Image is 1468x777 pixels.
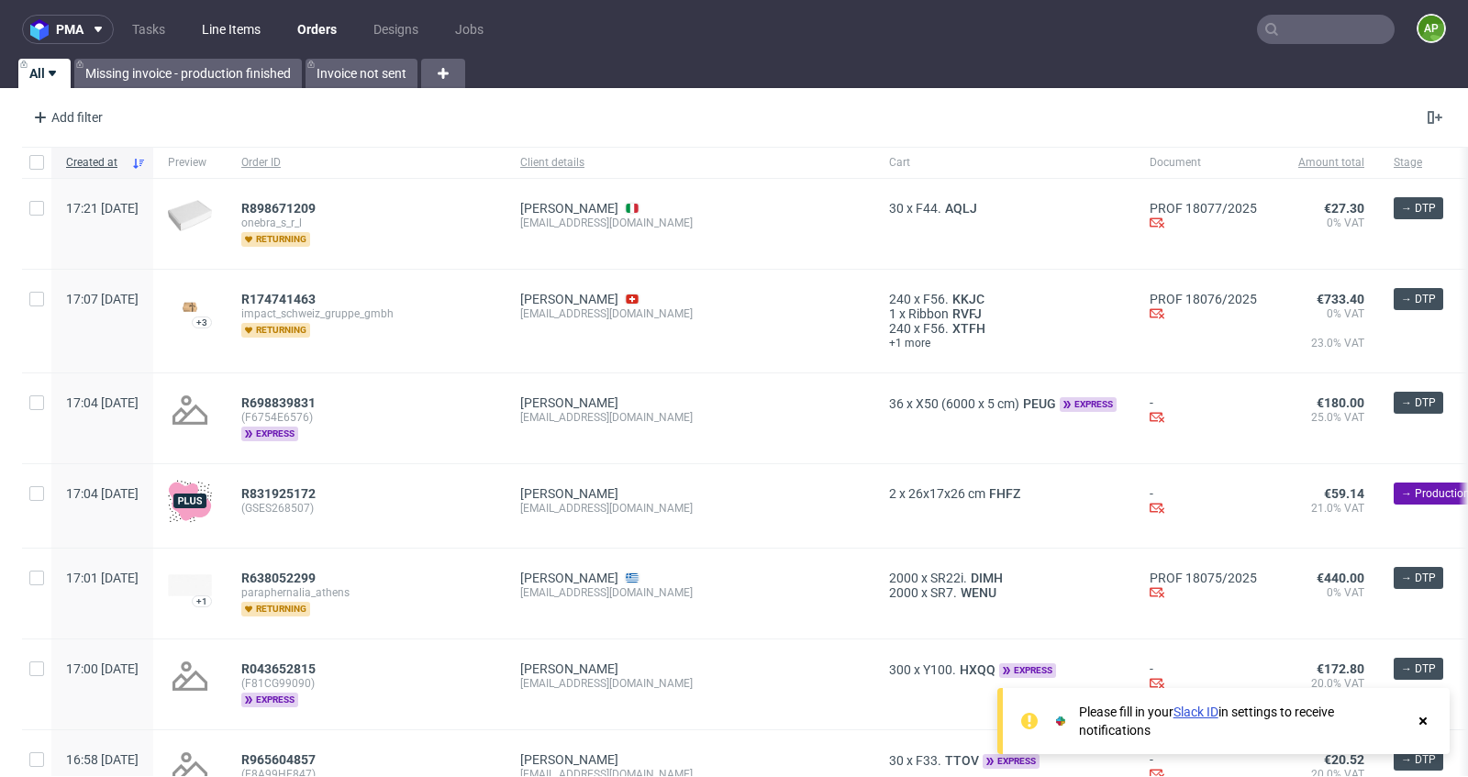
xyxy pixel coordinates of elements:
span: 16:58 [DATE] [66,752,139,767]
span: €733.40 [1317,292,1364,306]
span: F44. [916,201,941,216]
span: → DTP [1401,570,1436,586]
span: 0% VAT [1286,585,1364,600]
div: x [889,201,1120,216]
img: version_two_editor_design [168,294,212,319]
span: Preview [168,155,212,171]
a: RVFJ [949,306,985,321]
span: 300 [889,662,911,677]
span: R638052299 [241,571,316,585]
a: WENU [957,585,1000,600]
div: Please fill in your in settings to receive notifications [1079,703,1406,739]
figcaption: AP [1418,16,1444,41]
img: no_design.png [168,654,212,698]
span: 240 [889,321,911,336]
img: Slack [1051,712,1070,730]
span: 17:07 [DATE] [66,292,139,306]
a: [PERSON_NAME] [520,661,618,676]
span: Amount total [1286,155,1364,171]
div: +1 [196,596,207,606]
a: Orders [286,15,348,44]
img: version_two_editor_design [168,574,212,597]
span: F56. [923,321,949,336]
div: [EMAIL_ADDRESS][DOMAIN_NAME] [520,501,860,516]
span: → DTP [1401,660,1436,677]
span: 26x17x26 cm [908,486,985,501]
div: x [889,306,1120,321]
a: [PERSON_NAME] [520,752,618,767]
div: x [889,395,1120,412]
a: DIMH [967,571,1006,585]
a: [PERSON_NAME] [520,395,618,410]
span: Created at [66,155,124,171]
span: Cart [889,155,1120,171]
span: returning [241,602,310,616]
span: → DTP [1401,394,1436,411]
span: R043652815 [241,661,316,676]
a: Line Items [191,15,272,44]
div: x [889,486,1120,501]
span: €180.00 [1317,395,1364,410]
a: R831925172 [241,486,319,501]
div: x [889,292,1120,306]
a: PROF 18077/2025 [1150,201,1257,216]
span: 0% VAT [1286,306,1364,336]
span: Document [1150,155,1257,171]
div: - [1150,661,1257,694]
a: PROF 18076/2025 [1150,292,1257,306]
span: returning [241,232,310,247]
span: express [999,663,1056,678]
span: 17:21 [DATE] [66,201,139,216]
span: returning [241,323,310,338]
div: [EMAIL_ADDRESS][DOMAIN_NAME] [520,676,860,691]
span: F56. [923,292,949,306]
a: All [18,59,71,88]
span: 30 [889,753,904,768]
span: F33. [916,753,941,768]
span: → DTP [1401,751,1436,768]
a: Tasks [121,15,176,44]
a: Designs [362,15,429,44]
a: Missing invoice - production finished [74,59,302,88]
a: [PERSON_NAME] [520,486,618,501]
div: x [889,661,1120,678]
span: → DTP [1401,200,1436,216]
span: AQLJ [941,201,981,216]
div: +3 [196,317,207,327]
div: [EMAIL_ADDRESS][DOMAIN_NAME] [520,216,860,230]
span: R698839831 [241,395,316,410]
a: [PERSON_NAME] [520,201,618,216]
a: R043652815 [241,661,319,676]
img: no_design.png [168,388,212,432]
span: 240 [889,292,911,306]
span: express [241,693,298,707]
span: (F6754E6576) [241,410,491,425]
span: 17:04 [DATE] [66,486,139,501]
a: FHFZ [985,486,1024,501]
span: +1 more [889,336,1120,350]
span: PEUG [1019,396,1060,411]
span: 1 [889,306,896,321]
span: HXQQ [956,662,999,677]
a: R965604857 [241,752,319,767]
span: pma [56,23,83,36]
a: KKJC [949,292,988,306]
span: 0% VAT [1286,216,1364,230]
span: R898671209 [241,201,316,216]
a: TTOV [941,753,983,768]
span: R831925172 [241,486,316,501]
a: R698839831 [241,395,319,410]
span: express [241,427,298,441]
span: XTFH [949,321,989,336]
span: SR22i. [930,571,967,585]
span: impact_schweiz_gruppe_gmbh [241,306,491,321]
span: 23.0% VAT [1286,336,1364,365]
img: plain-eco-white.f1cb12edca64b5eabf5f.png [168,200,212,231]
div: x [889,752,1120,769]
img: logo [30,19,56,40]
div: x [889,585,1120,600]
